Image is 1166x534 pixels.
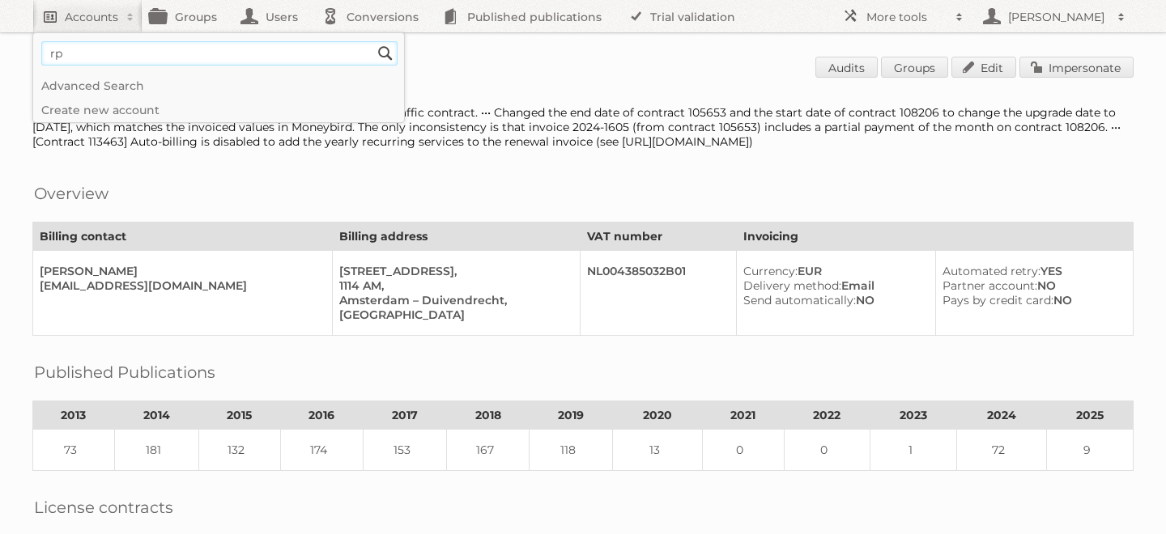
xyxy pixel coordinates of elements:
a: Impersonate [1019,57,1134,78]
h1: Account 38: Blokker New B.V. [32,57,1134,81]
div: Amsterdam – Duivendrecht, [339,293,567,307]
th: 2021 [703,401,785,430]
a: Audits [815,57,878,78]
div: NO [743,293,922,307]
th: 2023 [870,401,957,430]
div: NO [943,293,1120,307]
span: Partner account: [943,278,1037,293]
input: Search [373,41,398,66]
th: 2016 [280,401,364,430]
td: 167 [446,430,530,471]
td: 153 [364,430,447,471]
th: Invoicing [737,222,1134,251]
div: [GEOGRAPHIC_DATA] [339,307,567,322]
th: 2014 [114,401,199,430]
th: 2017 [364,401,447,430]
th: 2018 [446,401,530,430]
div: YES [943,264,1120,278]
a: Create new account [33,98,404,122]
div: Email [743,278,922,293]
span: Pays by credit card: [943,293,1053,307]
a: Edit [951,57,1016,78]
div: NO [943,278,1120,293]
th: 2020 [613,401,703,430]
td: 174 [280,430,364,471]
th: 2015 [199,401,281,430]
td: 9 [1047,430,1134,471]
h2: License contracts [34,495,173,519]
h2: Accounts [65,9,118,25]
td: 0 [703,430,785,471]
th: 2024 [957,401,1047,430]
span: Automated retry: [943,264,1040,278]
th: VAT number [580,222,737,251]
td: 1 [870,430,957,471]
h2: Published Publications [34,360,215,384]
div: [Contract 108206] All data traffic is included, hence the missing traffic contract. ••• Changed t... [32,105,1134,149]
td: 0 [784,430,870,471]
div: [PERSON_NAME] [40,264,319,278]
td: 118 [530,430,613,471]
th: Billing address [333,222,581,251]
td: 72 [957,430,1047,471]
span: Send automatically: [743,293,856,307]
a: Advanced Search [33,74,404,98]
td: 73 [33,430,115,471]
td: NL004385032B01 [580,251,737,336]
th: Billing contact [33,222,333,251]
td: 13 [613,430,703,471]
td: 132 [199,430,281,471]
th: 2019 [530,401,613,430]
th: 2013 [33,401,115,430]
div: 1114 AM, [339,278,567,293]
th: 2025 [1047,401,1134,430]
div: [STREET_ADDRESS], [339,264,567,278]
span: Delivery method: [743,278,841,293]
a: Groups [881,57,948,78]
td: 181 [114,430,199,471]
h2: Overview [34,181,109,206]
div: EUR [743,264,922,278]
h2: More tools [866,9,947,25]
h2: [PERSON_NAME] [1004,9,1109,25]
div: [EMAIL_ADDRESS][DOMAIN_NAME] [40,278,319,293]
th: 2022 [784,401,870,430]
span: Currency: [743,264,798,278]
